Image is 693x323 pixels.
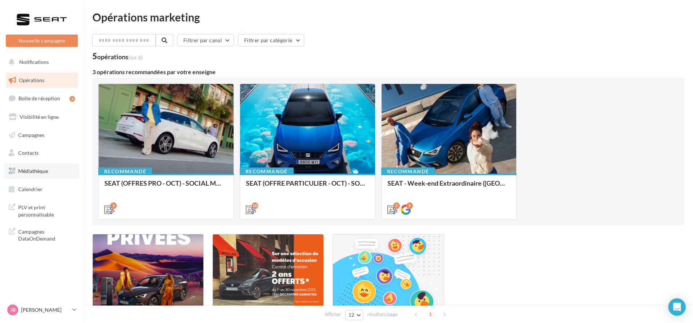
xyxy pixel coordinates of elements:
a: Visibilité en ligne [4,109,79,125]
div: 3 opérations recommandées par votre enseigne [92,69,684,75]
a: Contacts [4,145,79,161]
span: Médiathèque [18,168,48,174]
a: Campagnes DataOnDemand [4,224,79,245]
span: 1 [425,308,436,320]
span: Afficher [325,311,341,318]
div: 5 [92,52,143,60]
span: PLV et print personnalisable [18,202,75,218]
a: Campagnes [4,128,79,143]
span: (sur 6) [128,54,143,60]
span: Contacts [18,150,39,156]
span: Visibilité en ligne [20,114,59,120]
button: 12 [345,310,364,320]
span: 12 [349,312,355,318]
a: Boîte de réception3 [4,90,79,106]
div: Open Intercom Messenger [668,298,686,316]
a: Calendrier [4,182,79,197]
button: Notifications [4,54,76,70]
div: SEAT (OFFRE PARTICULIER - OCT) - SOCIAL MEDIA [246,179,369,194]
div: 2 [406,202,413,209]
div: 3 [69,96,75,102]
button: Filtrer par catégorie [238,34,304,47]
div: SEAT - Week-end Extraordinaire ([GEOGRAPHIC_DATA]) - OCTOBRE [387,179,511,194]
span: Opérations [19,77,44,83]
a: Opérations [4,73,79,88]
div: Recommandé [98,167,152,175]
div: Recommandé [381,167,435,175]
div: Opérations marketing [92,12,684,23]
span: résultats/page [367,311,398,318]
p: [PERSON_NAME] [21,306,69,314]
div: Recommandé [240,167,294,175]
span: Campagnes [18,132,44,138]
span: Boîte de réception [19,95,60,101]
button: Filtrer par canal [177,34,234,47]
div: 10 [252,202,258,209]
a: JB [PERSON_NAME] [6,303,78,317]
div: 5 [110,202,117,209]
a: Médiathèque [4,163,79,179]
span: Campagnes DataOnDemand [18,227,75,242]
div: opérations [97,53,143,60]
span: JB [10,306,16,314]
span: Calendrier [18,186,43,192]
div: 2 [393,202,400,209]
div: SEAT (OFFRES PRO - OCT) - SOCIAL MEDIA [104,179,228,194]
span: Notifications [19,59,49,65]
a: PLV et print personnalisable [4,199,79,221]
button: Nouvelle campagne [6,35,78,47]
